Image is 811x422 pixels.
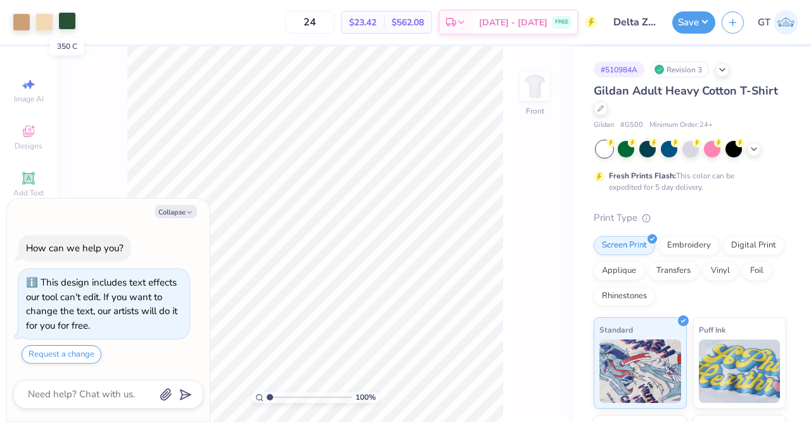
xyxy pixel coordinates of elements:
[522,74,547,99] img: Front
[15,141,42,151] span: Designs
[599,323,633,336] span: Standard
[155,205,197,218] button: Collapse
[723,236,784,255] div: Digital Print
[50,37,84,55] div: 350 C
[285,11,335,34] input: – –
[742,261,772,280] div: Foil
[349,16,376,29] span: $23.42
[26,276,177,332] div: This design includes text effects our tool can't edit. If you want to change the text, our artist...
[774,10,798,35] img: Gayathree Thangaraj
[555,18,568,27] span: FREE
[649,120,713,131] span: Minimum Order: 24 +
[479,16,547,29] span: [DATE] - [DATE]
[594,211,786,225] div: Print Type
[392,16,424,29] span: $562.08
[604,10,666,35] input: Untitled Design
[26,242,124,254] div: How can we help you?
[594,261,644,280] div: Applique
[758,15,770,30] span: GT
[648,261,699,280] div: Transfers
[594,62,644,77] div: # 510984A
[14,94,44,104] span: Image AI
[599,340,681,403] img: Standard
[651,62,709,77] div: Revision 3
[672,11,715,34] button: Save
[22,345,101,364] button: Request a change
[355,392,376,403] span: 100 %
[620,120,643,131] span: # G500
[703,261,738,280] div: Vinyl
[699,340,781,403] img: Puff Ink
[609,171,676,181] strong: Fresh Prints Flash:
[659,236,719,255] div: Embroidery
[699,323,725,336] span: Puff Ink
[758,10,798,35] a: GT
[594,120,614,131] span: Gildan
[526,105,544,117] div: Front
[594,83,778,98] span: Gildan Adult Heavy Cotton T-Shirt
[594,236,655,255] div: Screen Print
[609,170,765,193] div: This color can be expedited for 5 day delivery.
[594,287,655,306] div: Rhinestones
[13,188,44,198] span: Add Text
